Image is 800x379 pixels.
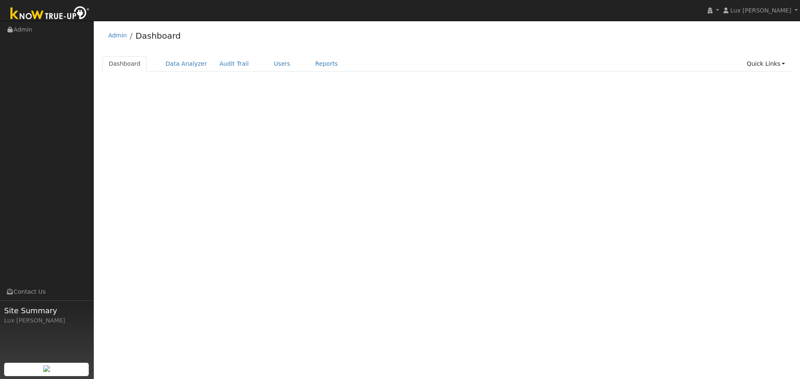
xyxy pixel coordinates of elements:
a: Audit Trail [213,56,255,72]
a: Dashboard [135,31,181,41]
img: retrieve [43,365,50,372]
div: Lux [PERSON_NAME] [4,316,89,325]
a: Users [267,56,297,72]
a: Reports [309,56,344,72]
a: Data Analyzer [159,56,213,72]
a: Dashboard [102,56,147,72]
a: Admin [108,32,127,39]
a: Quick Links [740,56,791,72]
span: Site Summary [4,305,89,316]
img: Know True-Up [6,5,94,23]
span: Lux [PERSON_NAME] [730,7,791,14]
